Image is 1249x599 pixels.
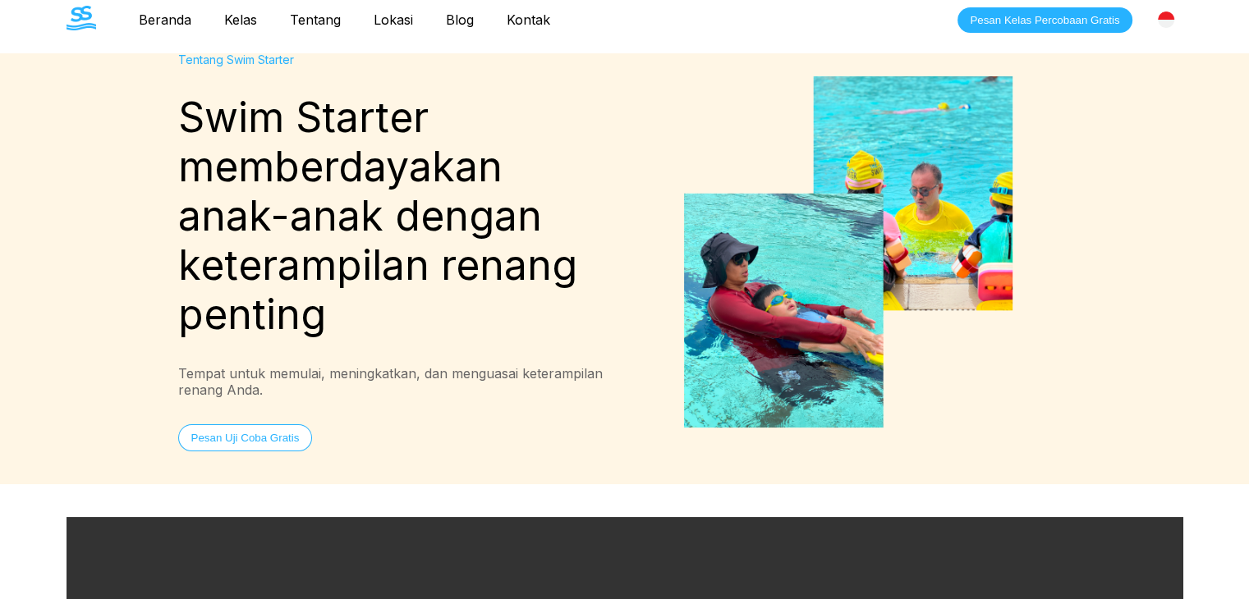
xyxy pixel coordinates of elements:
a: Blog [429,11,490,28]
a: Kelas [208,11,273,28]
img: Indonesia [1158,11,1174,28]
button: Pesan Kelas Percobaan Gratis [957,7,1132,33]
a: Tentang [273,11,357,28]
div: Tentang Swim Starter [178,53,625,66]
img: The Swim Starter Logo [67,6,96,30]
div: [GEOGRAPHIC_DATA] [1149,2,1183,37]
div: Swim Starter memberdayakan anak-anak dengan keterampilan renang penting [178,93,625,339]
a: Kontak [490,11,567,28]
img: Swimming Classes [684,76,1013,427]
a: Lokasi [357,11,429,28]
a: Beranda [122,11,208,28]
button: Pesan Uji Coba Gratis [178,424,313,451]
div: Tempat untuk memulai, meningkatkan, dan menguasai keterampilan renang Anda. [178,365,625,398]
